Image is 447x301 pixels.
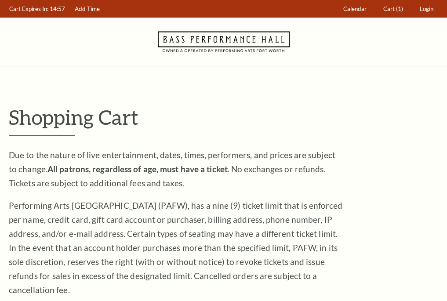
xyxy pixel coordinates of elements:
[339,0,371,18] a: Calendar
[50,5,65,12] span: 14:57
[416,0,438,18] a: Login
[396,5,403,12] span: (1)
[383,5,395,12] span: Cart
[9,5,48,12] span: Cart Expires In:
[9,150,335,188] span: Due to the nature of live entertainment, dates, times, performers, and prices are subject to chan...
[9,199,343,297] p: Performing Arts [GEOGRAPHIC_DATA] (PAFW), has a nine (9) ticket limit that is enforced per name, ...
[379,0,407,18] a: Cart (1)
[9,106,438,128] p: Shopping Cart
[71,0,104,18] a: Add Time
[420,5,433,12] span: Login
[343,5,367,12] span: Calendar
[47,164,228,174] strong: All patrons, regardless of age, must have a ticket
